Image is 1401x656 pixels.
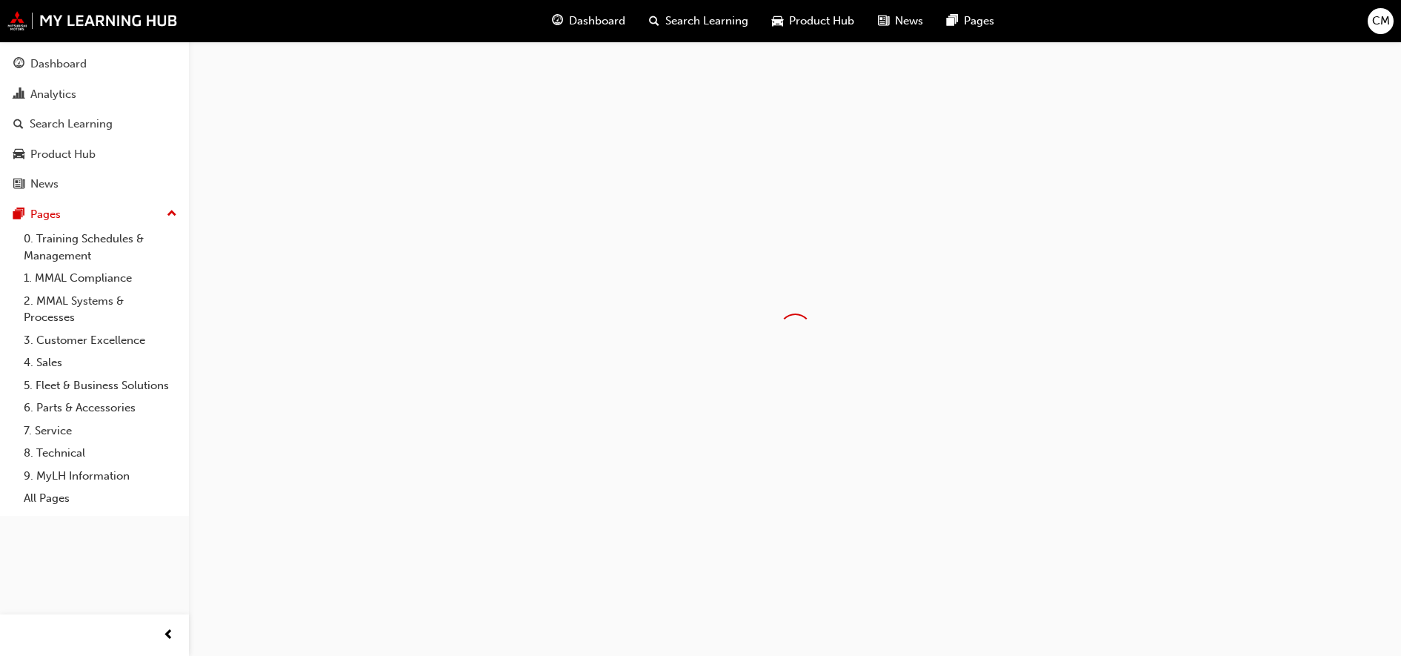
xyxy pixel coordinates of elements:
[760,6,866,36] a: car-iconProduct Hub
[30,206,61,223] div: Pages
[935,6,1006,36] a: pages-iconPages
[18,228,183,267] a: 0. Training Schedules & Management
[637,6,760,36] a: search-iconSearch Learning
[6,141,183,168] a: Product Hub
[878,12,889,30] span: news-icon
[6,170,183,198] a: News
[569,13,625,30] span: Dashboard
[866,6,935,36] a: news-iconNews
[13,148,24,162] span: car-icon
[13,178,24,191] span: news-icon
[947,12,958,30] span: pages-icon
[895,13,923,30] span: News
[649,12,659,30] span: search-icon
[789,13,854,30] span: Product Hub
[6,50,183,78] a: Dashboard
[30,116,113,133] div: Search Learning
[6,81,183,108] a: Analytics
[13,208,24,222] span: pages-icon
[665,13,748,30] span: Search Learning
[18,420,183,443] a: 7. Service
[167,205,177,224] span: up-icon
[552,12,563,30] span: guage-icon
[30,176,59,193] div: News
[772,12,783,30] span: car-icon
[964,13,994,30] span: Pages
[540,6,637,36] a: guage-iconDashboard
[1368,8,1394,34] button: CM
[13,58,24,71] span: guage-icon
[1372,13,1390,30] span: CM
[18,374,183,397] a: 5. Fleet & Business Solutions
[18,442,183,465] a: 8. Technical
[6,110,183,138] a: Search Learning
[6,201,183,228] button: Pages
[18,290,183,329] a: 2. MMAL Systems & Processes
[18,487,183,510] a: All Pages
[13,88,24,102] span: chart-icon
[6,47,183,201] button: DashboardAnalyticsSearch LearningProduct HubNews
[18,397,183,420] a: 6. Parts & Accessories
[30,146,96,163] div: Product Hub
[18,267,183,290] a: 1. MMAL Compliance
[18,465,183,488] a: 9. MyLH Information
[30,86,76,103] div: Analytics
[30,56,87,73] div: Dashboard
[13,118,24,131] span: search-icon
[7,11,178,30] img: mmal
[18,329,183,352] a: 3. Customer Excellence
[163,626,174,645] span: prev-icon
[18,351,183,374] a: 4. Sales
